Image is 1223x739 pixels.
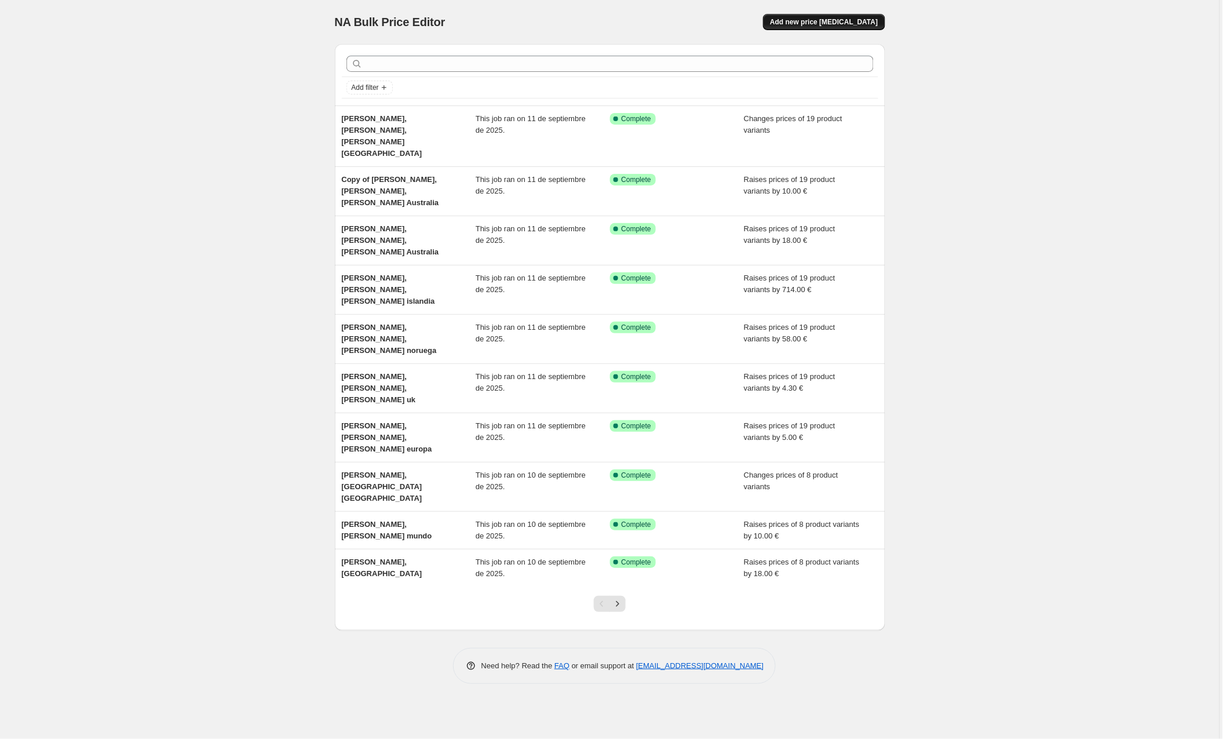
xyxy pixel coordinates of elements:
span: This job ran on 11 de septiembre de 2025. [476,323,586,343]
span: Need help? Read the [481,661,555,670]
button: Add filter [346,81,393,94]
span: [PERSON_NAME], [PERSON_NAME], [PERSON_NAME] europa [342,421,432,453]
span: Raises prices of 19 product variants by 58.00 € [744,323,835,343]
span: This job ran on 11 de septiembre de 2025. [476,421,586,442]
span: Complete [622,224,651,234]
span: Raises prices of 19 product variants by 714.00 € [744,274,835,294]
span: [PERSON_NAME], [PERSON_NAME], [PERSON_NAME] Australia [342,224,439,256]
span: Raises prices of 8 product variants by 10.00 € [744,520,859,540]
span: Complete [622,558,651,567]
span: [PERSON_NAME], [PERSON_NAME], [PERSON_NAME] noruega [342,323,437,355]
span: This job ran on 11 de septiembre de 2025. [476,274,586,294]
span: This job ran on 11 de septiembre de 2025. [476,175,586,195]
span: Complete [622,323,651,332]
a: FAQ [554,661,569,670]
span: Complete [622,114,651,123]
span: Raises prices of 8 product variants by 18.00 € [744,558,859,578]
span: Add new price [MEDICAL_DATA] [770,17,878,27]
span: Changes prices of 19 product variants [744,114,842,134]
span: Raises prices of 19 product variants by 10.00 € [744,175,835,195]
span: Complete [622,471,651,480]
span: Add filter [352,83,379,92]
span: Complete [622,274,651,283]
span: This job ran on 11 de septiembre de 2025. [476,114,586,134]
span: This job ran on 11 de septiembre de 2025. [476,372,586,392]
span: [PERSON_NAME], [PERSON_NAME], [PERSON_NAME] [GEOGRAPHIC_DATA] [342,114,422,158]
span: This job ran on 11 de septiembre de 2025. [476,224,586,245]
span: Complete [622,421,651,431]
span: Complete [622,372,651,381]
span: [PERSON_NAME], [PERSON_NAME], [PERSON_NAME] islandia [342,274,435,305]
span: [PERSON_NAME], [GEOGRAPHIC_DATA] [GEOGRAPHIC_DATA] [342,471,422,503]
span: Complete [622,520,651,529]
span: NA Bulk Price Editor [335,16,446,28]
button: Next [609,596,626,612]
span: This job ran on 10 de septiembre de 2025. [476,558,586,578]
a: [EMAIL_ADDRESS][DOMAIN_NAME] [636,661,764,670]
span: or email support at [569,661,636,670]
span: Complete [622,175,651,184]
span: Changes prices of 8 product variants [744,471,838,491]
span: [PERSON_NAME], [GEOGRAPHIC_DATA] [342,558,422,578]
span: This job ran on 10 de septiembre de 2025. [476,520,586,540]
nav: Pagination [594,596,626,612]
span: [PERSON_NAME], [PERSON_NAME], [PERSON_NAME] uk [342,372,416,404]
span: Raises prices of 19 product variants by 5.00 € [744,421,835,442]
span: This job ran on 10 de septiembre de 2025. [476,471,586,491]
span: [PERSON_NAME], [PERSON_NAME] mundo [342,520,432,540]
button: Add new price [MEDICAL_DATA] [763,14,885,30]
span: Raises prices of 19 product variants by 4.30 € [744,372,835,392]
span: Raises prices of 19 product variants by 18.00 € [744,224,835,245]
span: Copy of [PERSON_NAME], [PERSON_NAME], [PERSON_NAME] Australia [342,175,439,207]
